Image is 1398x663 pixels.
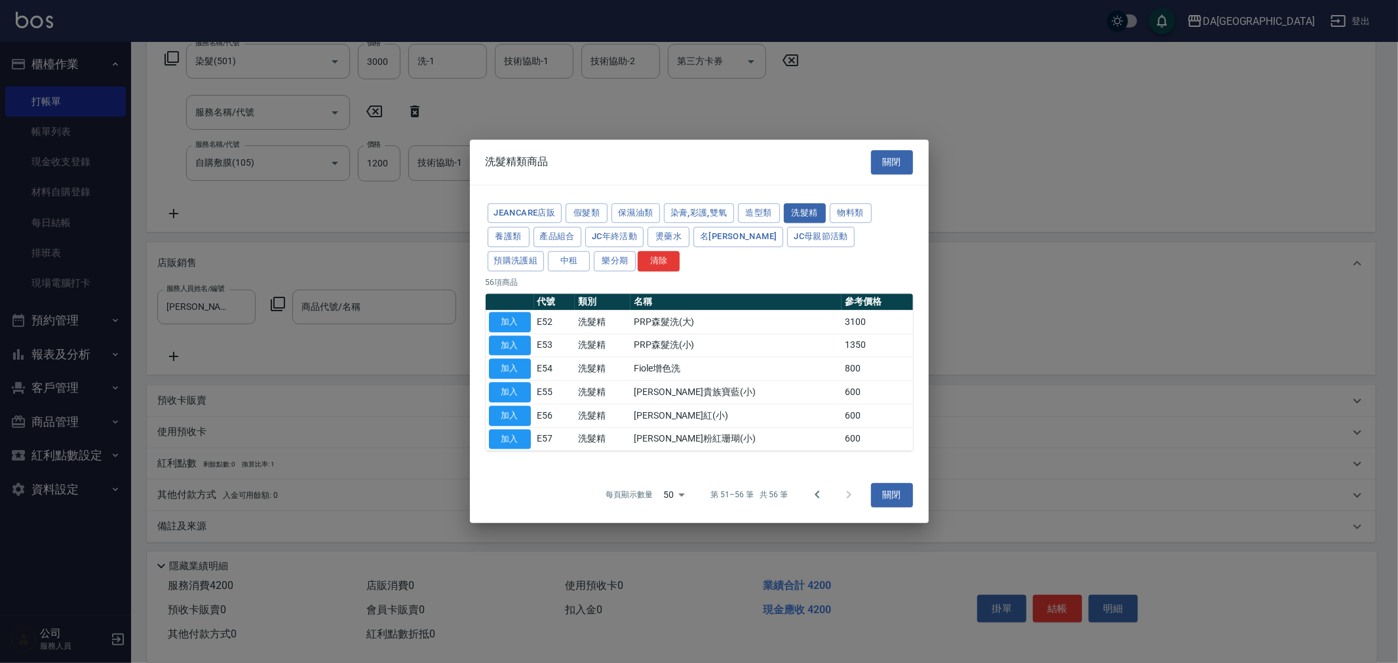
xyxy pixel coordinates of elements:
button: 養護類 [488,227,530,248]
button: 燙藥水 [648,227,689,248]
td: 洗髮精 [575,381,631,404]
button: 假髮類 [566,203,608,223]
td: [PERSON_NAME]粉紅珊瑚(小) [631,427,842,451]
td: 1350 [842,333,912,357]
button: 保濕油類 [612,203,660,223]
td: E56 [534,404,575,428]
td: 600 [842,381,912,404]
button: 加入 [489,429,531,449]
button: JeanCare店販 [488,203,562,223]
p: 第 51–56 筆 共 56 筆 [710,489,788,501]
td: E55 [534,381,575,404]
td: E52 [534,311,575,334]
button: 染膏,彩護,雙氧 [664,203,734,223]
td: PRP森髮洗(小) [631,333,842,357]
button: 加入 [489,312,531,332]
p: 56 項商品 [486,276,913,288]
td: Fiole增色洗 [631,357,842,381]
td: 洗髮精 [575,311,631,334]
span: 洗髮精類商品 [486,156,549,169]
td: 600 [842,427,912,451]
td: [PERSON_NAME]貴族寶藍(小) [631,381,842,404]
button: 預購洗護組 [488,251,545,271]
button: 物料類 [830,203,872,223]
button: 中租 [548,251,590,271]
button: 加入 [489,335,531,356]
th: 類別 [575,294,631,311]
th: 參考價格 [842,294,912,311]
th: 名稱 [631,294,842,311]
td: 洗髮精 [575,333,631,357]
td: E57 [534,427,575,451]
button: JC母親節活動 [787,227,855,248]
td: 800 [842,357,912,381]
td: 3100 [842,311,912,334]
td: E54 [534,357,575,381]
button: Go to previous page [802,480,833,511]
button: 產品組合 [534,227,582,248]
td: 洗髮精 [575,357,631,381]
button: 造型類 [738,203,780,223]
button: 加入 [489,406,531,426]
button: 加入 [489,359,531,379]
button: 加入 [489,382,531,402]
button: 名[PERSON_NAME] [693,227,783,248]
button: 關閉 [871,150,913,174]
button: 樂分期 [594,251,636,271]
td: [PERSON_NAME]紅(小) [631,404,842,428]
td: 洗髮精 [575,404,631,428]
div: 50 [658,478,689,513]
button: JC年終活動 [585,227,644,248]
td: E53 [534,333,575,357]
button: 清除 [638,251,680,271]
td: 洗髮精 [575,427,631,451]
td: 600 [842,404,912,428]
td: PRP森髮洗(大) [631,311,842,334]
p: 每頁顯示數量 [606,489,653,501]
button: 洗髮精 [784,203,826,223]
button: 關閉 [871,483,913,507]
th: 代號 [534,294,575,311]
